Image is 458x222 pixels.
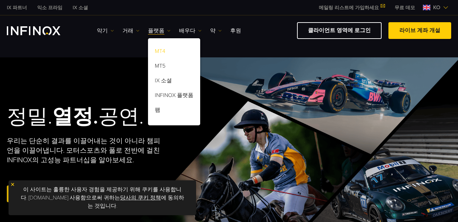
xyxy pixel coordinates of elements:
[120,194,161,201] a: 당사의 쿠키 정책
[148,74,200,89] a: IX 소셜
[399,27,440,34] font: 라이브 계좌 개설
[148,89,200,104] a: INFINOX 플랫폼
[2,4,32,11] a: 인피녹스
[148,27,171,35] a: 플랫폼
[122,27,139,35] a: 거래
[230,27,241,35] a: 후원
[97,27,114,35] a: 악기
[7,185,70,202] a: 라이브 계좌 개설
[148,60,200,74] a: MT5
[148,27,164,35] font: 플랫폼
[7,26,76,35] a: INFINOX 로고
[210,27,222,35] a: 약
[314,5,389,11] a: 메일링 리스트에 가입하세요
[319,5,379,11] font: 메일링 리스트에 가입하세요
[97,27,108,35] font: 악기
[389,4,420,11] a: 인피녹스 메뉴
[297,22,382,39] a: 클라이언트 영역에 로그인
[122,27,133,35] font: 거래
[7,136,167,165] p: 우리는 단순히 결과를 이끌어내는 것이 아니라 챔피언을 이끌어냅니다. 모터스포츠와 폴로 전반에 걸친 INFINOX의 고성능 파트너십을 알아보세요.
[179,27,195,35] font: 배우다
[148,45,200,60] a: MT4
[10,182,15,187] img: 노란색 닫기 아이콘
[32,4,68,11] a: 인피녹스
[430,3,443,12] span: KO
[210,27,216,35] font: 약
[179,27,202,35] a: 배우다
[388,22,451,39] a: 라이브 계좌 개설
[52,105,98,129] strong: 열정.
[7,105,207,129] h2: 정밀. 공연.
[148,104,200,119] a: 팸
[21,186,184,209] font: 이 사이트는 훌륭한 사용자 경험을 제공하기 위해 쿠키를 사용합니다. [DOMAIN_NAME] 사용함으로써 귀하는 에 동의하는 것입니다.
[68,4,93,11] a: 인피녹스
